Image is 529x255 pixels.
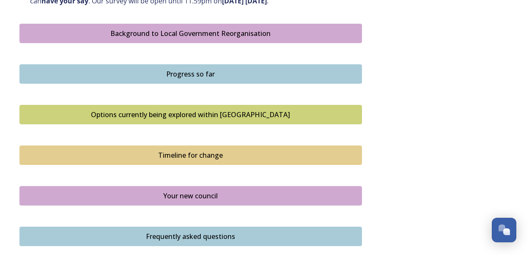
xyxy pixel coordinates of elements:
[24,110,357,120] div: Options currently being explored within [GEOGRAPHIC_DATA]
[19,64,362,84] button: Progress so far
[19,227,362,246] button: Frequently asked questions
[19,186,362,206] button: Your new council
[24,150,357,160] div: Timeline for change
[19,145,362,165] button: Timeline for change
[492,218,516,242] button: Open Chat
[24,28,357,38] div: Background to Local Government Reorganisation
[19,24,362,43] button: Background to Local Government Reorganisation
[24,231,357,241] div: Frequently asked questions
[24,69,357,79] div: Progress so far
[19,105,362,124] button: Options currently being explored within West Sussex
[24,191,357,201] div: Your new council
